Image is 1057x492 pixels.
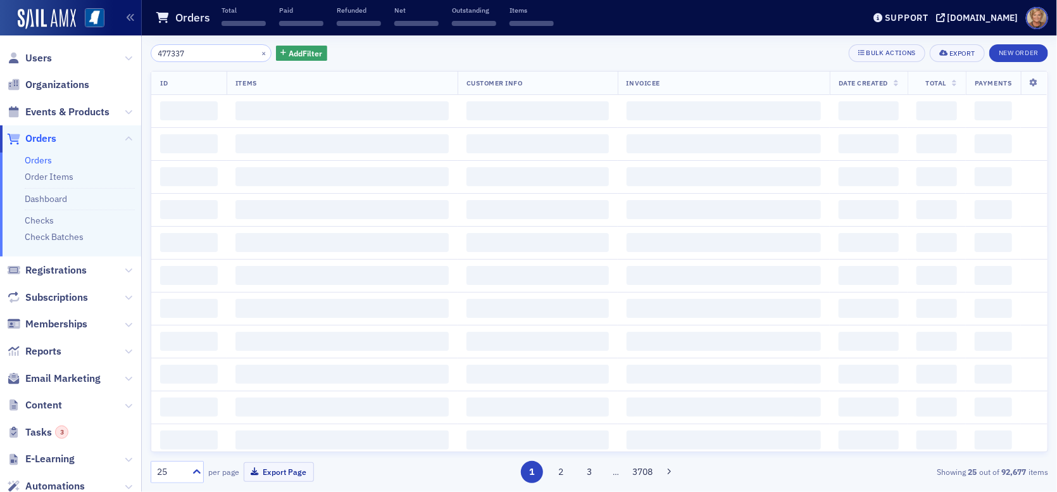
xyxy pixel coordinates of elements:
[866,49,916,56] div: Bulk Actions
[916,200,957,219] span: ‌
[235,200,449,219] span: ‌
[235,299,449,318] span: ‌
[926,79,947,87] span: Total
[289,47,322,59] span: Add Filter
[885,12,929,23] div: Support
[975,79,1011,87] span: Payments
[627,233,821,252] span: ‌
[25,344,61,358] span: Reports
[7,51,52,65] a: Users
[235,134,449,153] span: ‌
[157,465,185,479] div: 25
[160,332,218,351] span: ‌
[279,21,323,26] span: ‌
[235,431,449,450] span: ‌
[25,105,109,119] span: Events & Products
[276,46,328,61] button: AddFilter
[916,398,957,417] span: ‌
[632,461,654,483] button: 3708
[235,167,449,186] span: ‌
[989,46,1048,58] a: New Order
[85,8,104,28] img: SailAMX
[235,101,449,120] span: ‌
[607,466,625,477] span: …
[235,332,449,351] span: ‌
[235,79,257,87] span: Items
[235,233,449,252] span: ‌
[160,134,218,153] span: ‌
[839,79,888,87] span: Date Created
[25,132,56,146] span: Orders
[25,155,52,166] a: Orders
[160,365,218,384] span: ‌
[160,233,218,252] span: ‌
[452,6,496,15] p: Outstanding
[510,6,554,15] p: Items
[25,263,87,277] span: Registrations
[966,466,979,477] strong: 25
[466,233,609,252] span: ‌
[627,101,821,120] span: ‌
[930,44,985,62] button: Export
[7,452,75,466] a: E-Learning
[25,452,75,466] span: E-Learning
[627,365,821,384] span: ‌
[975,134,1012,153] span: ‌
[25,193,67,205] a: Dashboard
[839,398,899,417] span: ‌
[1026,7,1048,29] span: Profile
[975,233,1012,252] span: ‌
[151,44,272,62] input: Search…
[7,291,88,305] a: Subscriptions
[175,10,210,25] h1: Orders
[466,266,609,285] span: ‌
[25,51,52,65] span: Users
[160,101,218,120] span: ‌
[7,132,56,146] a: Orders
[7,372,101,386] a: Email Marketing
[25,171,73,182] a: Order Items
[839,332,899,351] span: ‌
[466,299,609,318] span: ‌
[55,426,68,439] div: 3
[916,101,957,120] span: ‌
[627,134,821,153] span: ‌
[627,398,821,417] span: ‌
[916,332,957,351] span: ‌
[466,398,609,417] span: ‌
[466,332,609,351] span: ‌
[627,299,821,318] span: ‌
[839,299,899,318] span: ‌
[7,263,87,277] a: Registrations
[627,332,821,351] span: ‌
[466,167,609,186] span: ‌
[627,266,821,285] span: ‌
[7,105,109,119] a: Events & Products
[160,431,218,450] span: ‌
[466,79,523,87] span: Customer Info
[25,291,88,305] span: Subscriptions
[222,21,266,26] span: ‌
[975,431,1012,450] span: ‌
[7,398,62,412] a: Content
[279,6,323,15] p: Paid
[244,462,314,482] button: Export Page
[18,9,76,29] img: SailAMX
[160,398,218,417] span: ‌
[160,299,218,318] span: ‌
[949,50,975,57] div: Export
[839,233,899,252] span: ‌
[25,372,101,386] span: Email Marketing
[208,466,239,477] label: per page
[916,431,957,450] span: ‌
[25,78,89,92] span: Organizations
[839,167,899,186] span: ‌
[452,21,496,26] span: ‌
[839,200,899,219] span: ‌
[25,398,62,412] span: Content
[394,6,439,15] p: Net
[839,134,899,153] span: ‌
[235,266,449,285] span: ‌
[466,365,609,384] span: ‌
